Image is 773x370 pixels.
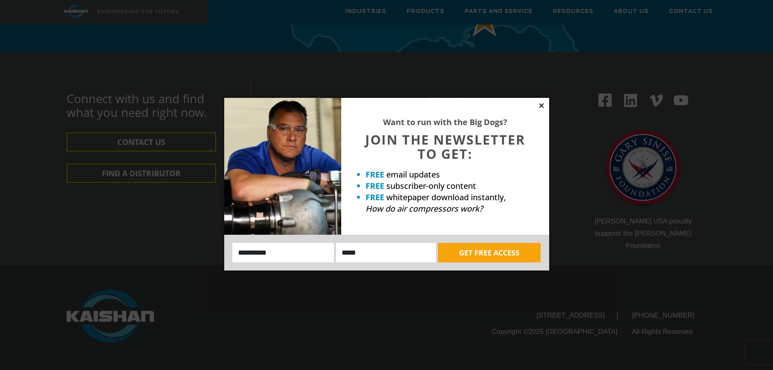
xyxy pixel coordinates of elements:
span: JOIN THE NEWSLETTER TO GET: [365,131,525,162]
input: Name: [232,243,334,262]
strong: FREE [366,192,384,203]
button: Close [538,102,545,109]
span: email updates [386,169,440,180]
span: whitepaper download instantly, [386,192,506,203]
button: GET FREE ACCESS [438,243,541,262]
strong: FREE [366,180,384,191]
input: Email [336,243,436,262]
em: How do air compressors work? [366,203,483,214]
strong: Want to run with the Big Dogs? [383,117,507,128]
strong: FREE [366,169,384,180]
span: subscriber-only content [386,180,476,191]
